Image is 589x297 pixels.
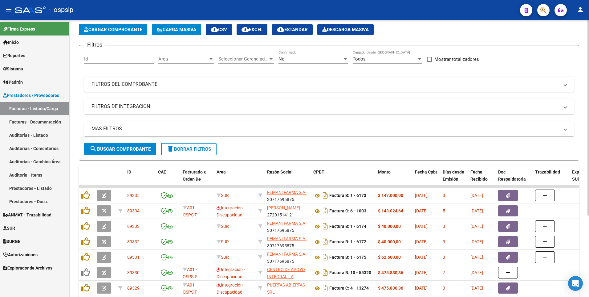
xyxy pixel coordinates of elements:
span: Mostrar totalizadores [434,56,479,63]
span: 89333 [127,224,140,229]
div: 30717695875 [267,189,308,202]
span: Monto [378,169,391,174]
mat-expansion-panel-header: FILTROS DE INTEGRACION [84,99,574,114]
strong: $ 40.000,00 [378,239,401,244]
strong: Factura B: 1 - 6174 [329,224,366,229]
strong: Factura B: 1 - 6175 [329,255,366,260]
strong: $ 62.600,00 [378,255,401,260]
button: Cargar Comprobante [79,24,147,35]
span: Area [217,169,226,174]
span: Borrar Filtros [167,146,211,152]
datatable-header-cell: Fecha Recibido [468,165,496,193]
strong: Factura C: 6 - 1003 [329,209,366,214]
mat-icon: search [90,145,97,153]
span: ID [127,169,131,174]
span: Firma Express [3,26,35,32]
i: Descargar documento [321,221,329,231]
span: Seleccionar Gerenciador [218,56,268,62]
span: - ospsip [49,3,73,17]
span: 89335 [127,193,140,198]
mat-panel-title: FILTROS DE INTEGRACION [91,103,559,110]
span: Estandar [277,27,308,32]
button: CSV [206,24,232,35]
span: CAE [158,169,166,174]
span: Fecha Recibido [470,169,488,182]
span: FEMANI FARMA S.A. [267,252,307,257]
button: EXCEL [237,24,267,35]
span: ANMAT - Trazabilidad [3,211,51,218]
span: EXCEL [242,27,262,32]
datatable-header-cell: ID [125,165,156,193]
span: No [278,56,285,62]
span: Reportes [3,52,25,59]
span: Todos [353,56,366,62]
mat-icon: cloud_download [277,26,284,33]
span: [DATE] [470,239,483,244]
strong: $ 475.830,36 [378,270,403,275]
span: Sistema [3,65,23,72]
div: 30717695875 [267,235,308,248]
span: [DATE] [415,208,428,213]
i: Descargar documento [321,252,329,262]
span: A01 - OSPSIP [183,267,197,279]
span: [DATE] [415,286,428,291]
span: A01 - OSPSIP [183,282,197,295]
h3: Filtros [84,40,105,49]
span: Facturado x Orden De [183,169,206,182]
span: [DATE] [415,255,428,260]
span: Padrón [3,79,23,86]
span: Carga Masiva [157,27,196,32]
span: Buscar Comprobante [90,146,151,152]
span: Razón Social [267,169,293,174]
span: [DATE] [415,270,428,275]
span: Días desde Emisión [443,169,464,182]
span: SUR [217,255,229,260]
span: [DATE] [470,286,483,291]
datatable-header-cell: Facturado x Orden De [180,165,214,193]
span: 0 [443,286,445,291]
datatable-header-cell: CAE [156,165,180,193]
span: CPBT [313,169,324,174]
datatable-header-cell: Monto [376,165,412,193]
strong: $ 475.830,36 [378,286,403,291]
span: [DATE] [415,224,428,229]
app-download-masive: Descarga masiva de comprobantes (adjuntos) [317,24,374,35]
datatable-header-cell: Doc Respaldatoria [496,165,533,193]
mat-icon: delete [167,145,174,153]
span: 3 [443,239,445,244]
span: FEMANI FARMA S.A. [267,190,307,195]
span: FEMANI FARMA S.A. [267,221,307,226]
span: SUR [217,193,229,198]
span: Prestadores / Proveedores [3,92,59,99]
i: Descargar documento [321,283,329,293]
span: SURGE [3,238,20,245]
strong: $ 40.000,00 [378,224,401,229]
span: 3 [443,193,445,198]
span: [DATE] [415,193,428,198]
span: SUR [217,239,229,244]
span: 89332 [127,239,140,244]
span: Trazabilidad [535,169,560,174]
mat-icon: person [577,6,584,13]
span: [DATE] [415,239,428,244]
span: Integración - Discapacidad [217,267,245,279]
mat-panel-title: MAS FILTROS [91,125,559,132]
div: 30717695875 [267,220,308,233]
span: PUERTAS ABIERTAS SRL [267,282,305,295]
strong: Factura B: 1 - 6173 [329,193,366,198]
span: 89334 [127,208,140,213]
span: [DATE] [470,193,483,198]
strong: Factura B: 1 - 6172 [329,240,366,245]
span: Explorador de Archivos [3,265,52,271]
span: 89331 [127,255,140,260]
span: [DATE] [470,224,483,229]
span: 3 [443,255,445,260]
span: [DATE] [470,270,483,275]
span: Descarga Masiva [322,27,369,32]
i: Descargar documento [321,206,329,216]
datatable-header-cell: Razón Social [265,165,311,193]
div: 30717695875 [267,251,308,264]
mat-icon: menu [5,6,12,13]
strong: Factura B: 10 - 55320 [329,270,371,275]
span: Fecha Cpbt [415,169,437,174]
